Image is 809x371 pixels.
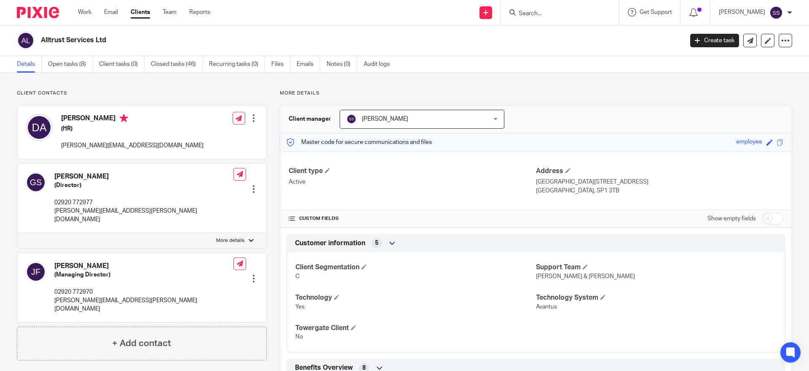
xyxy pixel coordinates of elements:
[17,7,59,18] img: Pixie
[120,114,128,122] i: Primary
[295,334,303,340] span: No
[99,56,145,73] a: Client tasks (0)
[289,115,331,123] h3: Client manager
[41,36,550,45] h2: Alltrust Services Ltd
[297,56,320,73] a: Emails
[536,293,777,302] h4: Technology System
[54,198,233,207] p: 02920 772977
[54,271,233,279] h5: (Managing Director)
[536,274,635,279] span: [PERSON_NAME] & [PERSON_NAME]
[189,8,210,16] a: Reports
[151,56,203,73] a: Closed tasks (46)
[61,114,204,125] h4: [PERSON_NAME]
[364,56,396,73] a: Audit logs
[54,207,233,224] p: [PERSON_NAME][EMAIL_ADDRESS][PERSON_NAME][DOMAIN_NAME]
[280,90,792,97] p: More details
[289,178,536,186] p: Active
[769,6,783,19] img: svg%3E
[536,178,783,186] p: [GEOGRAPHIC_DATA][STREET_ADDRESS]
[362,116,408,122] span: [PERSON_NAME]
[163,8,177,16] a: Team
[26,114,53,141] img: svg%3E
[719,8,765,16] p: [PERSON_NAME]
[536,167,783,176] h4: Address
[104,8,118,16] a: Email
[295,239,365,248] span: Customer information
[54,172,233,181] h4: [PERSON_NAME]
[26,262,46,282] img: svg%3E
[131,8,150,16] a: Clients
[327,56,357,73] a: Notes (0)
[518,10,594,18] input: Search
[295,324,536,333] h4: Towergate Client
[61,125,204,133] h5: (HR)
[690,34,739,47] a: Create task
[48,56,93,73] a: Open tasks (8)
[54,262,233,271] h4: [PERSON_NAME]
[17,56,42,73] a: Details
[78,8,91,16] a: Work
[536,187,783,195] p: [GEOGRAPHIC_DATA], SP1 3TB
[295,263,536,272] h4: Client Segmentation
[54,181,233,190] h5: (Director)
[536,304,557,310] span: Avantus
[216,237,244,244] p: More details
[54,288,233,296] p: 02920 772970
[289,215,536,222] h4: CUSTOM FIELDS
[17,32,35,49] img: svg%3E
[536,263,777,272] h4: Support Team
[26,172,46,192] img: svg%3E
[112,337,171,350] h4: + Add contact
[295,274,300,279] span: C
[640,9,672,15] span: Get Support
[295,293,536,302] h4: Technology
[375,239,378,247] span: 5
[17,90,267,97] p: Client contacts
[707,214,756,223] label: Show empty fields
[271,56,290,73] a: Files
[61,141,204,150] p: [PERSON_NAME][EMAIL_ADDRESS][DOMAIN_NAME]
[54,296,233,314] p: [PERSON_NAME][EMAIL_ADDRESS][PERSON_NAME][DOMAIN_NAME]
[287,138,432,146] p: Master code for secure communications and files
[289,167,536,176] h4: Client type
[346,114,356,124] img: svg%3E
[736,138,762,147] div: employee
[209,56,265,73] a: Recurring tasks (0)
[295,304,305,310] span: Yes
